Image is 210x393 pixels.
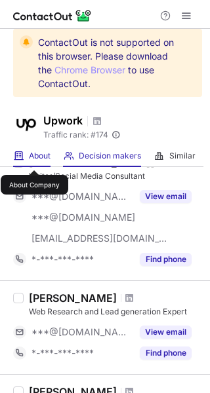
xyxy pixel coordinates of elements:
h1: Upwork [43,113,83,128]
div: [PERSON_NAME] [29,291,117,305]
div: Writer/Social Media Consultant [29,170,202,182]
div: Web Research and Lead generation Expert [29,306,202,318]
span: ContactOut is not supported on this browser. Please download the to use ContactOut. [38,35,178,90]
img: ContactOut v5.3.10 [13,8,92,24]
button: Reveal Button [140,253,192,266]
img: warning [20,35,33,48]
span: About [29,151,51,161]
span: [EMAIL_ADDRESS][DOMAIN_NAME] [31,233,168,244]
span: Decision makers [79,151,141,161]
span: ***@[DOMAIN_NAME] [31,191,132,202]
a: Chrome Browser [54,64,125,75]
button: Reveal Button [140,346,192,360]
img: 5fbb330a139cdb443963ee5ecf53714f [13,111,39,137]
button: Reveal Button [140,326,192,339]
span: Similar [169,151,196,161]
span: Traffic rank: # 174 [43,130,108,140]
span: ***@[DOMAIN_NAME] [31,212,135,223]
span: ***@[DOMAIN_NAME] [31,326,132,338]
button: Reveal Button [140,190,192,203]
